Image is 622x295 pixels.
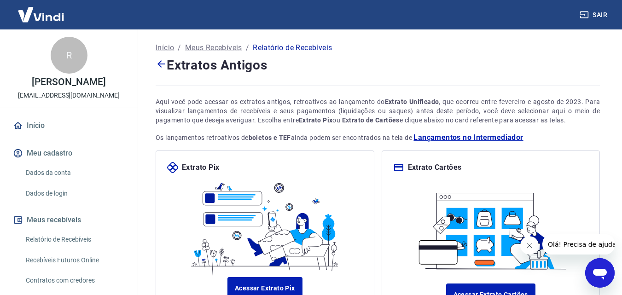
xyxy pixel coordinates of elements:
img: Vindi [11,0,71,29]
strong: Extrato Unificado [385,98,439,105]
button: Meus recebíveis [11,210,127,230]
span: Olá! Precisa de ajuda? [6,6,77,14]
a: Recebíveis Futuros Online [22,251,127,270]
h4: Extratos Antigos [156,55,600,75]
p: / [246,42,249,53]
strong: Extrato Pix [299,116,332,124]
a: Dados de login [22,184,127,203]
p: Os lançamentos retroativos de ainda podem ser encontrados na tela de [156,132,600,143]
img: ilustracard.1447bf24807628a904eb562bb34ea6f9.svg [413,184,569,272]
iframe: Botão para abrir a janela de mensagens [585,258,615,288]
div: Aqui você pode acessar os extratos antigos, retroativos ao lançamento do , que ocorreu entre feve... [156,97,600,125]
p: Relatório de Recebíveis [253,42,332,53]
a: Relatório de Recebíveis [22,230,127,249]
p: Extrato Cartões [408,162,462,173]
a: Lançamentos no Intermediador [413,132,523,143]
p: / [178,42,181,53]
p: [EMAIL_ADDRESS][DOMAIN_NAME] [18,91,120,100]
a: Início [156,42,174,53]
iframe: Mensagem da empresa [542,234,615,255]
strong: boletos e TEF [249,134,291,141]
p: Extrato Pix [182,162,219,173]
button: Sair [578,6,611,23]
div: R [51,37,87,74]
button: Meu cadastro [11,143,127,163]
a: Dados da conta [22,163,127,182]
iframe: Fechar mensagem [520,236,539,255]
p: [PERSON_NAME] [32,77,105,87]
img: ilustrapix.38d2ed8fdf785898d64e9b5bf3a9451d.svg [186,173,343,277]
strong: Extrato de Cartões [342,116,400,124]
a: Meus Recebíveis [185,42,242,53]
a: Início [11,116,127,136]
a: Contratos com credores [22,271,127,290]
